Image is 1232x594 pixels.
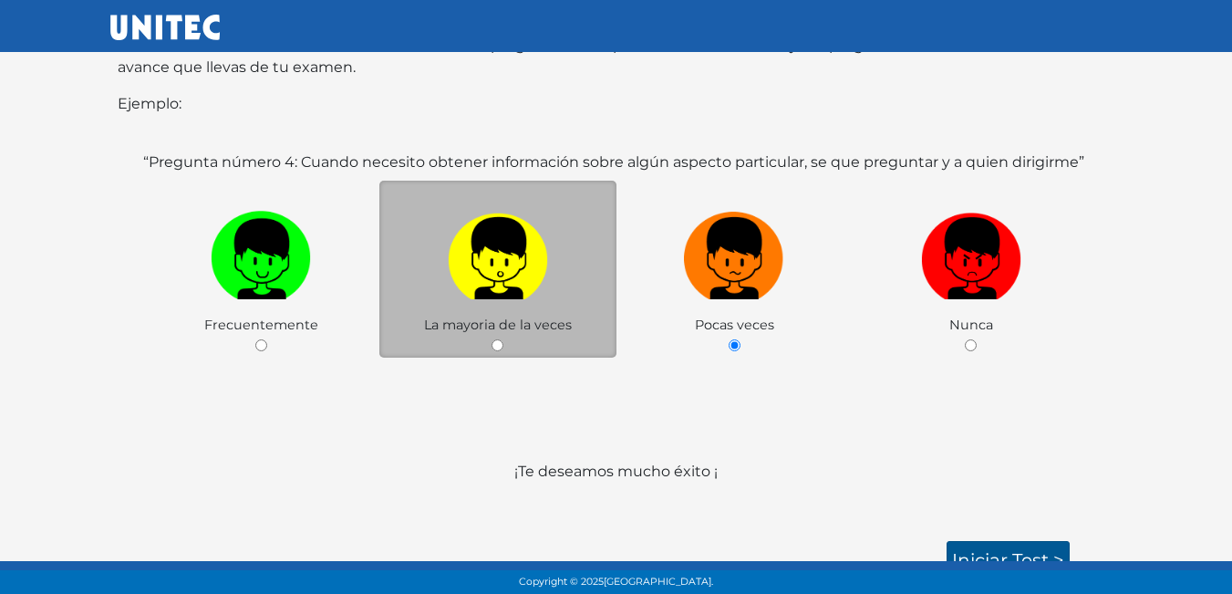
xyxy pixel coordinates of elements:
[143,151,1084,173] label: “Pregunta número 4: Cuando necesito obtener información sobre algún aspecto particular, se que pr...
[424,317,572,333] span: La mayoria de la veces
[921,204,1021,300] img: r1.png
[118,35,1115,78] p: Para terminar el examen debes contestar todas las preguntas. En la parte inferior de cada hoja de...
[204,317,318,333] span: Frecuentemente
[448,204,548,300] img: a1.png
[604,576,713,588] span: [GEOGRAPHIC_DATA].
[949,317,993,333] span: Nunca
[118,93,1115,115] p: Ejemplo:
[110,15,220,40] img: UNITEC
[211,204,311,300] img: v1.png
[684,204,784,300] img: n1.png
[695,317,774,333] span: Pocas veces
[947,541,1070,579] a: Iniciar test >
[118,461,1115,526] p: ¡Te deseamos mucho éxito ¡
